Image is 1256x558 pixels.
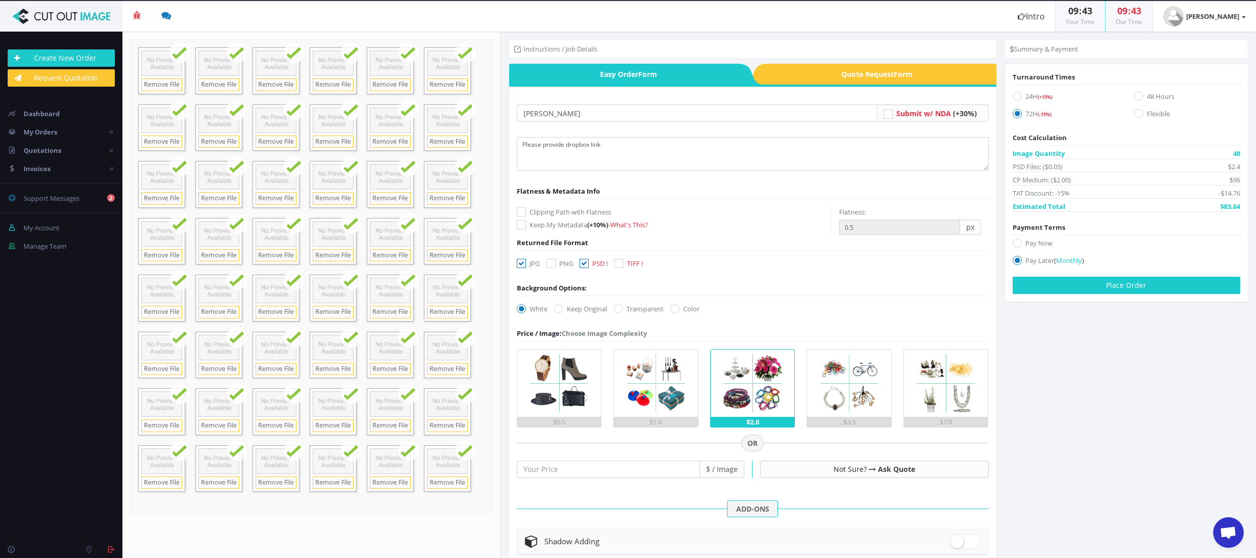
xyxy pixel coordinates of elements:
[765,64,996,85] span: Quote Request
[517,220,832,230] label: Keep My Metadata -
[1219,188,1240,198] span: -$14.76
[141,78,182,91] a: Remove File
[517,329,562,338] span: Price / Image:
[807,417,891,427] div: $3.5
[1013,277,1240,294] button: Place Order
[1078,5,1082,17] span: :
[894,69,913,79] i: Form
[370,419,411,432] a: Remove File
[517,187,600,196] span: Flatness & Metadata Info
[514,44,597,54] li: Instructions / Job Details
[141,192,182,205] a: Remove File
[544,536,599,546] span: Shadow Adding
[8,9,115,24] img: Cut Out Image
[719,350,786,417] img: 3.png
[517,328,647,338] div: Choose Image Complexity
[1153,1,1256,32] a: [PERSON_NAME]
[198,363,239,376] a: Remove File
[1116,17,1142,26] small: Our Time
[638,69,657,79] i: Form
[1228,162,1240,172] span: $2.4
[587,220,608,229] span: (+10%)
[896,109,977,118] a: Submit w/ NDA (+30%)
[700,461,744,478] span: $ / Image
[427,249,468,262] a: Remove File
[834,464,867,474] span: Not Sure?
[1066,17,1095,26] small: Your Time
[592,259,608,268] span: PSD !
[141,136,182,148] a: Remove File
[8,69,115,87] a: Request Quotation
[546,258,573,269] label: PNG
[1220,201,1240,211] span: $83.64
[1013,162,1063,172] span: PSD Files: ($0.05)
[427,78,468,91] a: Remove File
[370,363,411,376] a: Remove File
[427,306,468,318] a: Remove File
[896,109,951,118] span: Submit w/ NDA
[1134,91,1240,105] label: 48 Hours
[313,306,354,318] a: Remove File
[313,136,354,148] a: Remove File
[198,419,239,432] a: Remove File
[427,192,468,205] a: Remove File
[370,136,411,148] a: Remove File
[1013,72,1075,82] span: Turnaround Times
[960,220,981,235] span: px
[23,223,60,232] span: My Account
[839,207,866,217] label: Flatness:
[614,417,697,427] div: $1.0
[904,417,988,427] div: $7.0
[313,363,354,376] a: Remove File
[627,259,643,268] span: TIFF !
[1213,517,1244,548] a: Open chat
[256,136,296,148] a: Remove File
[198,306,239,318] a: Remove File
[141,306,182,318] a: Remove File
[517,258,540,269] label: JPG
[370,249,411,262] a: Remove File
[1010,44,1078,54] li: Summary & Payment
[1056,256,1082,265] span: Monthly
[1013,175,1071,185] span: CP Medium: ($2.00)
[23,109,60,118] span: Dashboard
[141,476,182,489] a: Remove File
[517,104,877,122] input: Your Order Title
[554,304,607,314] label: Keep Original
[878,464,915,474] a: Ask Quote
[1038,94,1052,100] span: (+15%)
[1013,148,1065,158] span: Image Quantity
[427,476,468,489] a: Remove File
[727,500,778,518] span: ADD-ONS
[23,242,66,251] span: Manage Team
[313,419,354,432] a: Remove File
[1229,175,1240,185] span: $96
[427,363,468,376] a: Remove File
[256,306,296,318] a: Remove File
[107,194,115,202] b: 2
[1131,5,1141,17] span: 43
[517,304,547,314] label: White
[198,78,239,91] a: Remove File
[256,249,296,262] a: Remove File
[517,207,832,217] label: Clipping Path with Flatness
[256,192,296,205] a: Remove File
[1134,109,1240,122] label: Flexible
[517,417,601,427] div: $0.5
[1068,5,1078,17] span: 09
[1013,133,1067,142] span: Cost Calculation
[953,109,977,118] span: (+30%)
[370,476,411,489] a: Remove File
[610,220,648,229] a: What's This?
[23,194,80,203] span: Support Messages
[198,192,239,205] a: Remove File
[256,419,296,432] a: Remove File
[1038,111,1051,118] span: (-15%)
[370,192,411,205] a: Remove File
[23,164,51,173] span: Invoices
[509,64,740,85] a: Easy OrderForm
[1038,109,1051,118] a: (-15%)
[1008,1,1055,32] a: Intro
[517,283,587,293] div: Background Options:
[427,419,468,432] a: Remove File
